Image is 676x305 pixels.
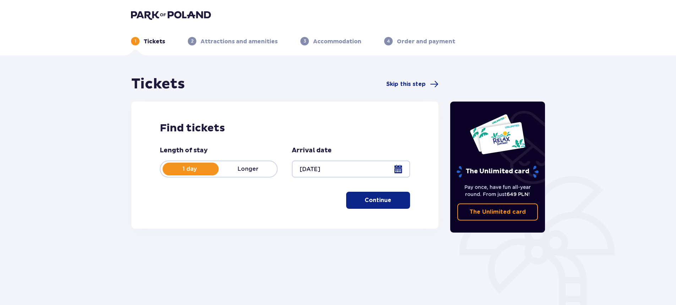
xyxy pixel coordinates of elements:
[469,208,526,216] p: The Unlimited card
[292,146,332,155] p: Arrival date
[457,184,538,198] p: Pay once, have fun all-year round. From just !
[160,121,410,135] h2: Find tickets
[219,165,277,173] p: Longer
[131,10,211,20] img: Park of Poland logo
[160,146,208,155] p: Length of stay
[131,75,185,93] h1: Tickets
[313,38,361,45] p: Accommodation
[346,192,410,209] button: Continue
[201,38,278,45] p: Attractions and amenities
[457,203,538,220] a: The Unlimited card
[304,38,306,44] p: 3
[135,38,136,44] p: 1
[144,38,165,45] p: Tickets
[191,38,193,44] p: 2
[365,196,391,204] p: Continue
[386,80,426,88] span: Skip this step
[386,80,438,88] a: Skip this step
[397,38,455,45] p: Order and payment
[160,165,219,173] p: 1 day
[387,38,390,44] p: 4
[507,191,528,197] span: 649 PLN
[456,165,539,178] p: The Unlimited card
